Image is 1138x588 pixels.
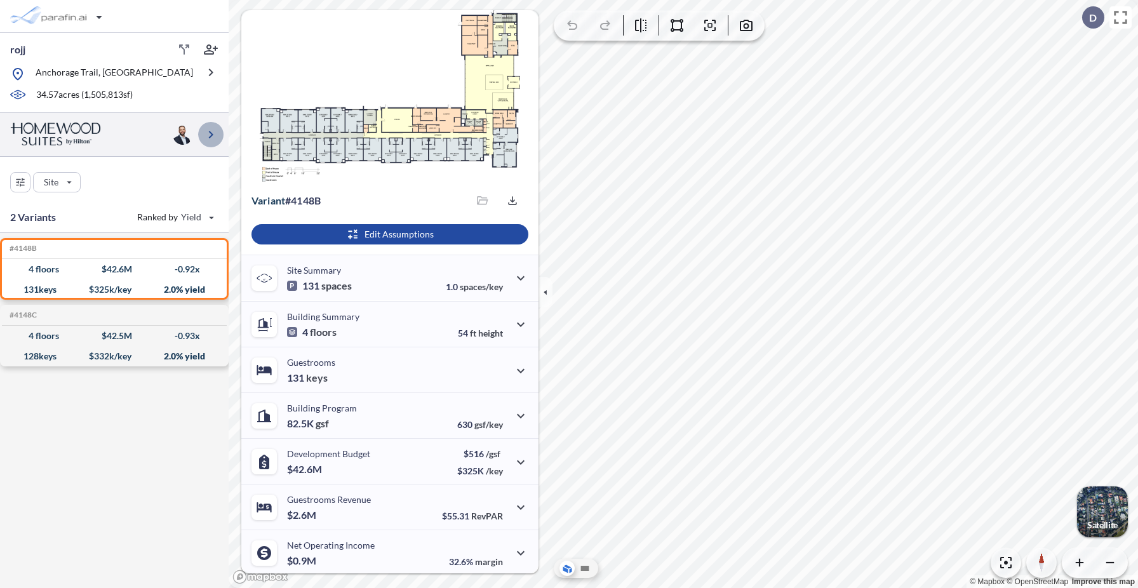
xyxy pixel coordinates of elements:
[10,43,25,57] p: rojj
[287,265,341,276] p: Site Summary
[478,328,503,338] span: height
[449,556,503,567] p: 32.6%
[310,326,337,338] span: floors
[471,511,503,521] span: RevPAR
[232,570,288,584] a: Mapbox homepage
[251,194,321,207] p: # 4148b
[7,244,37,253] h5: Click to copy the code
[251,194,285,206] span: Variant
[287,448,370,459] p: Development Budget
[181,211,202,224] span: Yield
[577,561,592,576] button: Site Plan
[306,371,328,384] span: keys
[7,311,37,319] h5: Click to copy the code
[287,371,328,384] p: 131
[442,511,503,521] p: $55.31
[1072,577,1135,586] a: Improve this map
[1077,486,1128,537] button: Switcher ImageSatellite
[458,328,503,338] p: 54
[241,10,539,183] img: Floorplans preview
[486,448,500,459] span: /gsf
[287,357,335,368] p: Guestrooms
[321,279,352,292] span: spaces
[10,123,101,146] img: BrandImage
[287,540,375,551] p: Net Operating Income
[36,88,133,102] p: 34.57 acres ( 1,505,813 sf)
[470,328,476,338] span: ft
[365,228,434,241] p: Edit Assumptions
[1077,486,1128,537] img: Switcher Image
[457,419,503,430] p: 630
[474,419,503,430] span: gsf/key
[173,124,193,145] img: user logo
[475,556,503,567] span: margin
[316,417,329,430] span: gsf
[287,509,318,521] p: $2.6M
[287,463,324,476] p: $42.6M
[36,66,193,82] p: Anchorage Trail, [GEOGRAPHIC_DATA]
[287,403,357,413] p: Building Program
[446,281,503,292] p: 1.0
[1007,577,1068,586] a: OpenStreetMap
[287,494,371,505] p: Guestrooms Revenue
[287,554,318,567] p: $0.9M
[287,326,337,338] p: 4
[287,417,329,430] p: 82.5K
[33,172,81,192] button: Site
[1087,520,1118,530] p: Satellite
[970,577,1005,586] a: Mapbox
[44,176,58,189] p: Site
[251,224,528,244] button: Edit Assumptions
[486,465,503,476] span: /key
[457,448,503,459] p: $516
[559,561,575,576] button: Aerial View
[457,465,503,476] p: $325K
[1089,12,1097,23] p: D
[287,311,359,322] p: Building Summary
[10,210,57,225] p: 2 Variants
[460,281,503,292] span: spaces/key
[127,207,222,227] button: Ranked by Yield
[287,279,352,292] p: 131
